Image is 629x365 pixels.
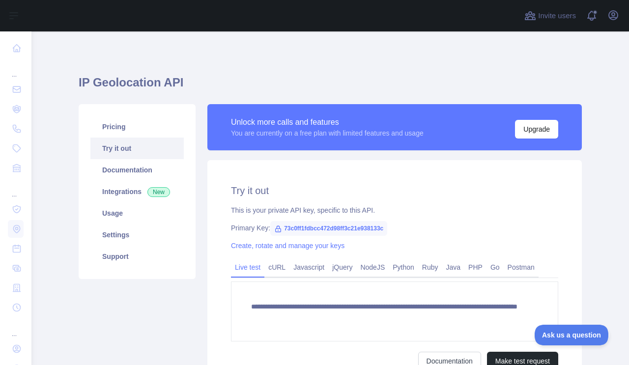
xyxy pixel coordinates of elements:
[231,259,264,275] a: Live test
[538,10,576,22] span: Invite users
[231,184,558,197] h2: Try it out
[515,120,558,139] button: Upgrade
[8,59,24,79] div: ...
[442,259,465,275] a: Java
[231,128,424,138] div: You are currently on a free plan with limited features and usage
[270,221,387,236] span: 73c0ff1fdbcc472d98ff3c21e938133c
[231,205,558,215] div: This is your private API key, specific to this API.
[90,116,184,138] a: Pricing
[464,259,486,275] a: PHP
[264,259,289,275] a: cURL
[418,259,442,275] a: Ruby
[522,8,578,24] button: Invite users
[328,259,356,275] a: jQuery
[90,181,184,202] a: Integrations New
[356,259,389,275] a: NodeJS
[8,179,24,198] div: ...
[90,246,184,267] a: Support
[90,224,184,246] a: Settings
[231,242,344,250] a: Create, rotate and manage your keys
[231,223,558,233] div: Primary Key:
[90,138,184,159] a: Try it out
[389,259,418,275] a: Python
[79,75,582,98] h1: IP Geolocation API
[504,259,539,275] a: Postman
[486,259,504,275] a: Go
[8,318,24,338] div: ...
[535,325,609,345] iframe: Toggle Customer Support
[147,187,170,197] span: New
[231,116,424,128] div: Unlock more calls and features
[289,259,328,275] a: Javascript
[90,159,184,181] a: Documentation
[90,202,184,224] a: Usage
